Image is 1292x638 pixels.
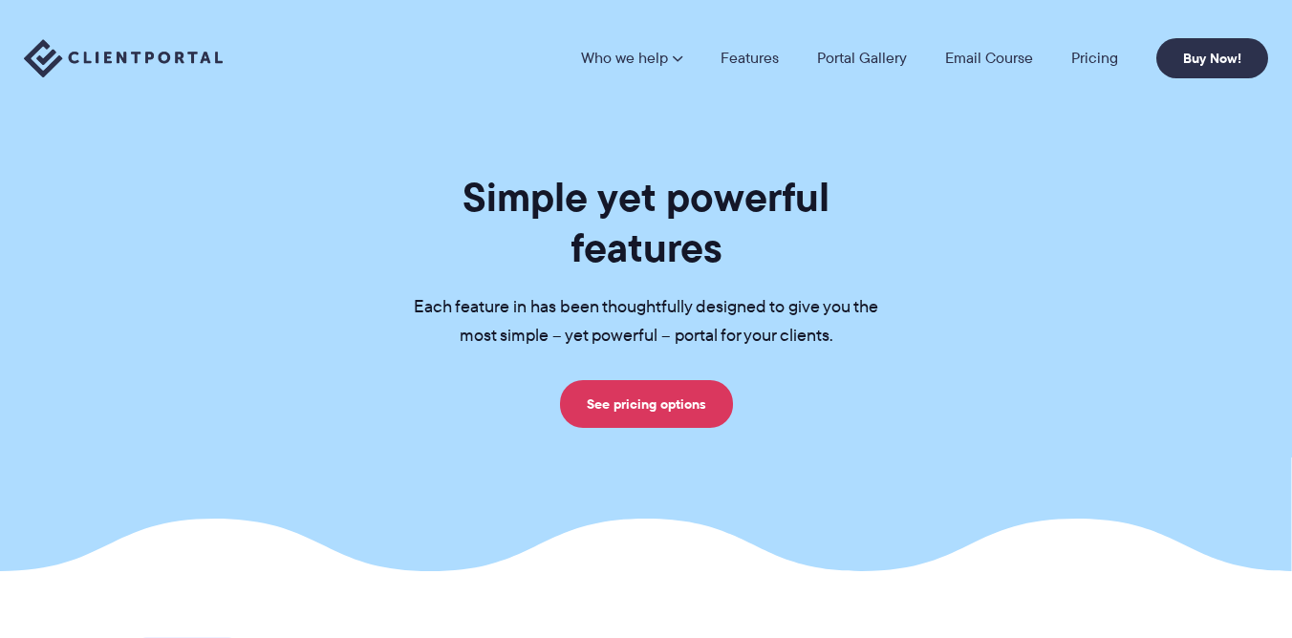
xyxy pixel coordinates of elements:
[1071,51,1118,66] a: Pricing
[383,293,909,351] p: Each feature in has been thoughtfully designed to give you the most simple – yet powerful – porta...
[721,51,779,66] a: Features
[1156,38,1268,78] a: Buy Now!
[383,172,909,273] h1: Simple yet powerful features
[945,51,1033,66] a: Email Course
[560,380,733,428] a: See pricing options
[817,51,907,66] a: Portal Gallery
[581,51,682,66] a: Who we help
